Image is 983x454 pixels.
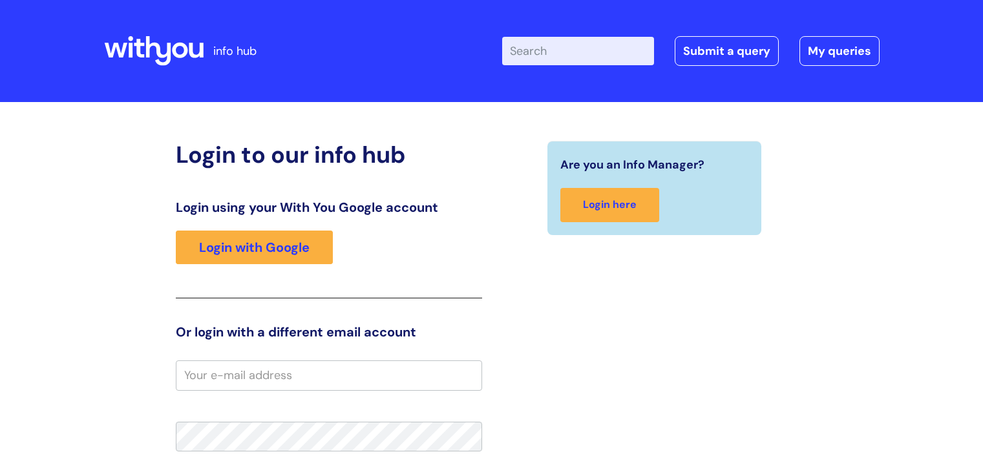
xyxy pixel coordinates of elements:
[176,141,482,169] h2: Login to our info hub
[675,36,779,66] a: Submit a query
[213,41,257,61] p: info hub
[799,36,880,66] a: My queries
[560,154,704,175] span: Are you an Info Manager?
[176,200,482,215] h3: Login using your With You Google account
[176,231,333,264] a: Login with Google
[176,360,482,390] input: Your e-mail address
[560,188,659,222] a: Login here
[176,324,482,340] h3: Or login with a different email account
[502,37,654,65] input: Search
